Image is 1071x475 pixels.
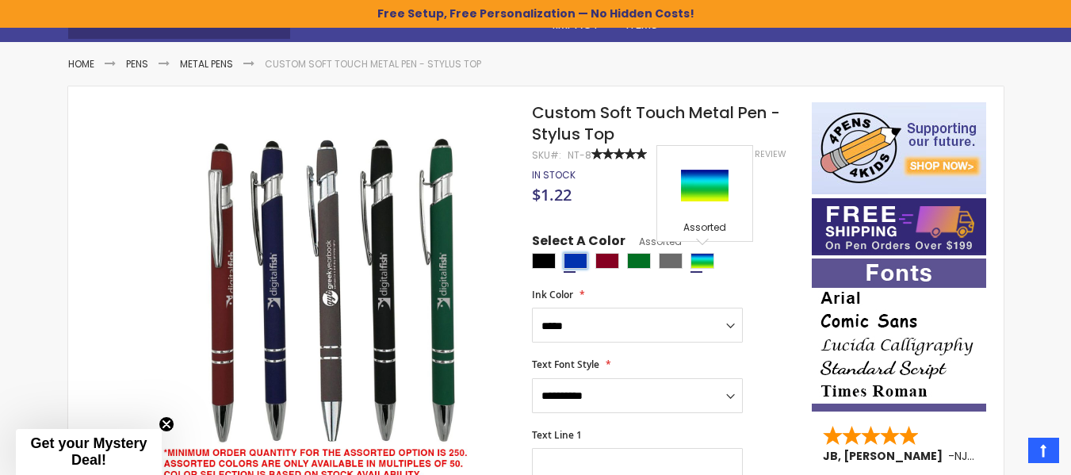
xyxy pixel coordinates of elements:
span: Select A Color [532,232,625,254]
span: Get your Mystery Deal! [30,435,147,468]
span: JB, [PERSON_NAME] [823,448,948,464]
button: Close teaser [159,416,174,432]
div: Blue [564,253,587,269]
strong: SKU [532,148,561,162]
a: Home [68,57,94,71]
img: 4pens 4 kids [812,102,986,194]
div: 100% [591,148,647,159]
div: Green [627,253,651,269]
span: $1.22 [532,184,572,205]
span: Text Font Style [532,358,599,371]
li: Custom Soft Touch Metal Pen - Stylus Top [265,58,481,71]
span: Ink Color [532,288,573,301]
a: Pens [126,57,148,71]
span: In stock [532,168,576,182]
span: Custom Soft Touch Metal Pen - Stylus Top [532,102,780,145]
div: Burgundy [595,253,619,269]
img: font-personalization-examples [812,259,986,412]
a: Top [1028,438,1059,463]
div: Get your Mystery Deal!Close teaser [16,429,162,475]
div: Grey [659,253,683,269]
div: NT-8 [568,149,591,162]
span: Text Line 1 [532,428,582,442]
div: Assorted [661,221,748,237]
div: Black [532,253,556,269]
img: Free shipping on orders over $199 [812,198,986,255]
div: Availability [532,169,576,182]
span: Assorted [625,235,682,248]
a: Metal Pens [180,57,233,71]
span: NJ [954,448,974,464]
div: Assorted [690,253,714,269]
